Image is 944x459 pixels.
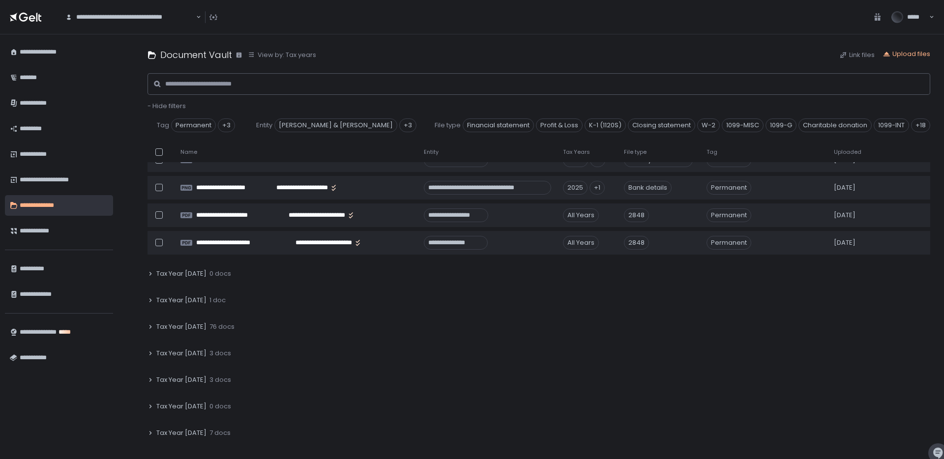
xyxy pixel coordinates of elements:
span: Tax Year [DATE] [156,269,206,278]
button: View by: Tax years [248,51,316,59]
span: 1 doc [209,296,226,305]
div: +18 [911,118,930,132]
span: 0 docs [209,402,231,411]
span: [DATE] [834,238,855,247]
div: Search for option [59,7,201,28]
span: Permanent [171,118,216,132]
span: 1099-MISC [722,118,764,132]
div: 2848 [624,208,649,222]
div: All Years [563,208,599,222]
span: Entity [424,148,439,156]
button: - Hide filters [147,102,186,111]
div: Bank details [624,181,672,195]
span: 1099-G [766,118,796,132]
span: 3 docs [209,375,231,384]
span: Tax Year [DATE] [156,375,206,384]
span: Name [180,148,197,156]
div: +3 [218,118,235,132]
span: 7 docs [209,429,231,437]
span: Closing statement [628,118,695,132]
span: Tax Year [DATE] [156,296,206,305]
span: Tag [707,148,717,156]
div: 2025 [563,181,588,195]
span: Tax Year [DATE] [156,402,206,411]
span: Profit & Loss [536,118,583,132]
span: 76 docs [209,322,235,331]
span: Permanent [707,236,751,250]
span: Tax Year [DATE] [156,349,206,358]
span: [DATE] [834,211,855,220]
span: File type [624,148,647,156]
h1: Document Vault [160,48,232,61]
span: Tag [157,121,169,130]
button: Link files [839,51,875,59]
span: Tax Year [DATE] [156,429,206,437]
div: +3 [399,118,416,132]
span: 1099-INT [874,118,909,132]
div: 2848 [624,236,649,250]
button: Upload files [883,50,930,58]
span: [PERSON_NAME] & [PERSON_NAME] [274,118,397,132]
span: Permanent [707,181,751,195]
span: File type [435,121,461,130]
span: Charitable donation [798,118,872,132]
span: W-2 [697,118,720,132]
span: K-1 (1120S) [585,118,626,132]
span: Uploaded [834,148,861,156]
span: 3 docs [209,349,231,358]
span: Financial statement [463,118,534,132]
span: Tax Years [563,148,590,156]
span: [DATE] [834,183,855,192]
div: +1 [590,181,605,195]
span: Entity [256,121,272,130]
span: 0 docs [209,269,231,278]
span: Tax Year [DATE] [156,322,206,331]
span: - Hide filters [147,101,186,111]
div: All Years [563,236,599,250]
span: Permanent [707,208,751,222]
